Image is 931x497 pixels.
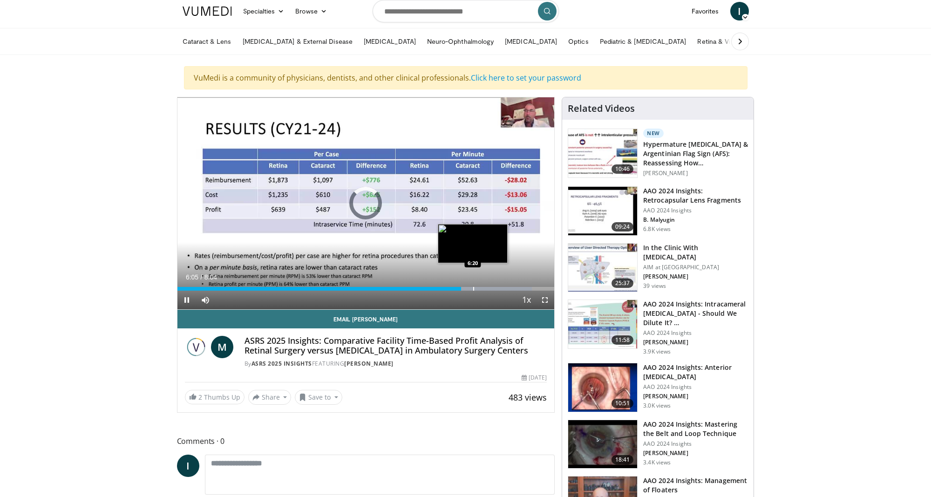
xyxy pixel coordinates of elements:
[290,2,333,20] a: Browse
[522,374,547,382] div: [DATE]
[568,244,637,292] img: 79b7ca61-ab04-43f8-89ee-10b6a48a0462.150x105_q85_crop-smart_upscale.jpg
[186,273,198,281] span: 6:05
[177,97,555,310] video-js: Video Player
[183,7,232,16] img: VuMedi Logo
[185,336,207,358] img: ASRS 2025 Insights
[238,2,290,20] a: Specialties
[177,291,196,309] button: Pause
[563,32,594,51] a: Optics
[251,360,312,368] a: ASRS 2025 Insights
[612,279,634,288] span: 25:37
[196,291,215,309] button: Mute
[643,363,748,381] h3: AAO 2024 Insights: Anterior [MEDICAL_DATA]
[686,2,725,20] a: Favorites
[471,73,581,83] a: Click here to set your password
[211,336,233,358] a: M
[237,32,358,51] a: [MEDICAL_DATA] & External Disease
[177,435,555,447] span: Comments 0
[594,32,692,51] a: Pediatric & [MEDICAL_DATA]
[643,282,666,290] p: 39 views
[177,32,237,51] a: Cataract & Lens
[184,66,748,89] div: VuMedi is a community of physicians, dentists, and other clinical professionals.
[177,310,555,328] a: Email [PERSON_NAME]
[643,140,748,168] h3: Hypermature [MEDICAL_DATA] & Argentinian Flag Sign (AFS): Reassessing How…
[185,390,245,404] a: 2 Thumbs Up
[568,300,748,355] a: 11:58 AAO 2024 Insights: Intracameral [MEDICAL_DATA] - Should We Dilute It? … AAO 2024 Insights [...
[177,287,555,291] div: Progress Bar
[643,339,748,346] p: [PERSON_NAME]
[643,440,748,448] p: AAO 2024 Insights
[568,129,748,179] a: 10:46 New Hypermature [MEDICAL_DATA] & Argentinian Flag Sign (AFS): Reassessing How… [PERSON_NAME]
[509,392,547,403] span: 483 views
[643,216,748,224] p: B. Malyugin
[177,455,199,477] a: I
[643,300,748,327] h3: AAO 2024 Insights: Intracameral [MEDICAL_DATA] - Should We Dilute It? …
[248,390,292,405] button: Share
[201,273,203,281] span: /
[198,393,202,402] span: 2
[612,335,634,345] span: 11:58
[245,360,547,368] div: By FEATURING
[643,329,748,337] p: AAO 2024 Insights
[568,129,637,177] img: 40c8dcf9-ac14-45af-8571-bda4a5b229bd.150x105_q85_crop-smart_upscale.jpg
[643,225,671,233] p: 6.8K views
[568,300,637,348] img: de733f49-b136-4bdc-9e00-4021288efeb7.150x105_q85_crop-smart_upscale.jpg
[643,459,671,466] p: 3.4K views
[568,420,748,469] a: 18:41 AAO 2024 Insights: Mastering the Belt and Loop Technique AAO 2024 Insights [PERSON_NAME] 3....
[612,164,634,174] span: 10:46
[568,420,637,469] img: 22a3a3a3-03de-4b31-bd81-a17540334f4a.150x105_q85_crop-smart_upscale.jpg
[643,170,748,177] p: [PERSON_NAME]
[568,243,748,293] a: 25:37 In the Clinic With [MEDICAL_DATA] AIM at [GEOGRAPHIC_DATA] [PERSON_NAME] 39 views
[438,224,508,263] img: image.jpeg
[568,363,637,412] img: fd942f01-32bb-45af-b226-b96b538a46e6.150x105_q85_crop-smart_upscale.jpg
[643,449,748,457] p: [PERSON_NAME]
[568,363,748,412] a: 10:51 AAO 2024 Insights: Anterior [MEDICAL_DATA] AAO 2024 Insights [PERSON_NAME] 3.0K views
[730,2,749,20] a: I
[643,402,671,409] p: 3.0K views
[612,222,634,231] span: 09:24
[643,393,748,400] p: [PERSON_NAME]
[612,455,634,464] span: 18:41
[204,273,217,281] span: 8:04
[568,187,637,235] img: 01f52a5c-6a53-4eb2-8a1d-dad0d168ea80.150x105_q85_crop-smart_upscale.jpg
[245,336,547,356] h4: ASRS 2025 Insights: Comparative Facility Time-Based Profit Analysis of Retinal Surgery versus [ME...
[358,32,421,51] a: [MEDICAL_DATA]
[499,32,563,51] a: [MEDICAL_DATA]
[295,390,342,405] button: Save to
[517,291,536,309] button: Playback Rate
[536,291,554,309] button: Fullscreen
[643,243,748,262] h3: In the Clinic With [MEDICAL_DATA]
[643,348,671,355] p: 3.9K views
[692,32,755,51] a: Retina & Vitreous
[643,207,748,214] p: AAO 2024 Insights
[643,264,748,271] p: AIM at [GEOGRAPHIC_DATA]
[643,476,748,495] h3: AAO 2024 Insights: Management of Floaters
[568,103,635,114] h4: Related Videos
[568,186,748,236] a: 09:24 AAO 2024 Insights: Retrocapsular Lens Fragments AAO 2024 Insights B. Malyugin 6.8K views
[344,360,394,368] a: [PERSON_NAME]
[643,186,748,205] h3: AAO 2024 Insights: Retrocapsular Lens Fragments
[612,399,634,408] span: 10:51
[643,420,748,438] h3: AAO 2024 Insights: Mastering the Belt and Loop Technique
[421,32,499,51] a: Neuro-Ophthalmology
[643,129,664,138] p: New
[643,273,748,280] p: [PERSON_NAME]
[643,383,748,391] p: AAO 2024 Insights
